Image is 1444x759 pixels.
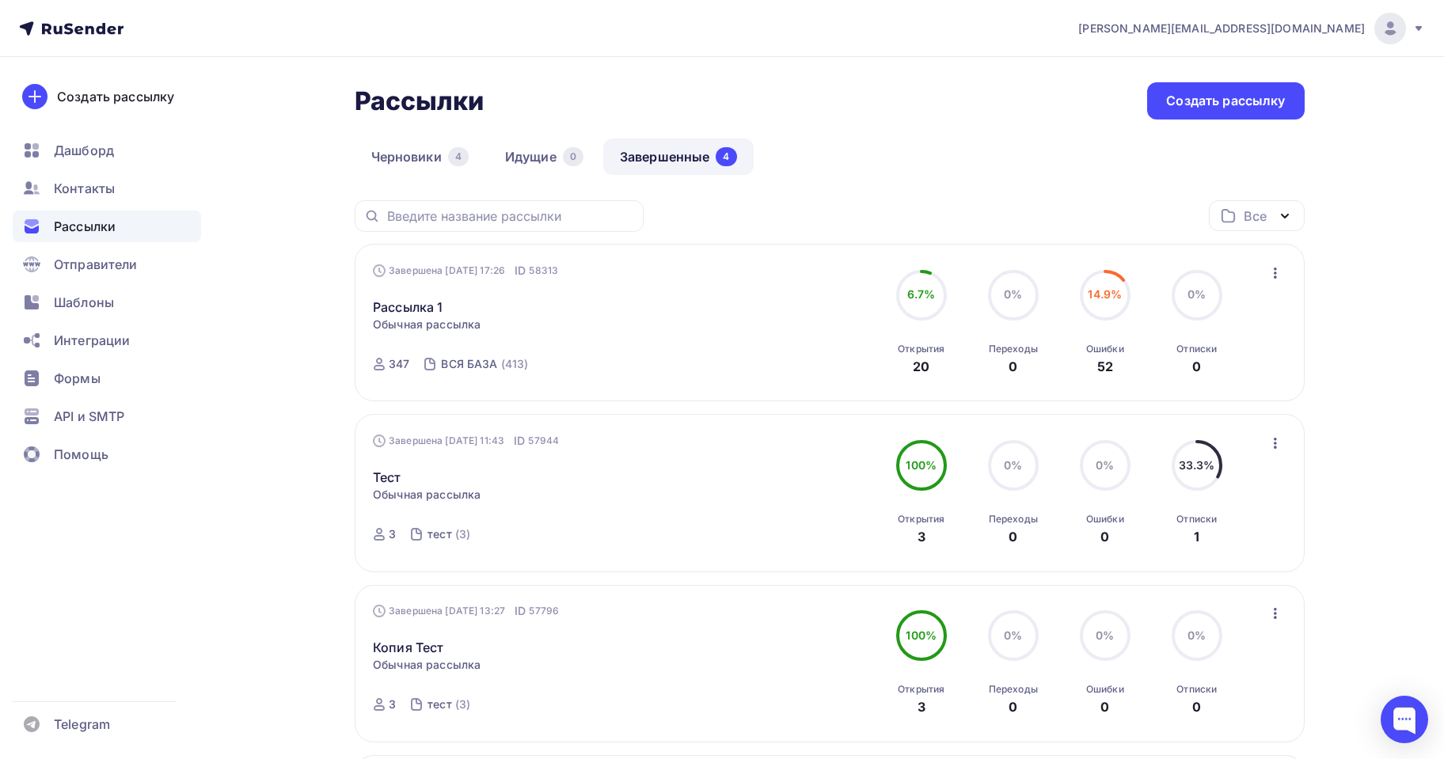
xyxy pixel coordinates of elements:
[1009,527,1017,546] div: 0
[515,263,526,279] span: ID
[448,147,469,166] div: 4
[373,433,559,449] div: Завершена [DATE] 11:43
[898,513,944,526] div: Открытия
[373,638,443,657] a: Копия Тест
[54,179,115,198] span: Контакты
[427,526,452,542] div: тест
[373,263,558,279] div: Завершена [DATE] 17:26
[1176,513,1217,526] div: Отписки
[989,683,1038,696] div: Переходы
[1194,527,1199,546] div: 1
[355,139,485,175] a: Черновики4
[426,692,472,717] a: тест (3)
[13,211,201,242] a: Рассылки
[1086,343,1124,355] div: Ошибки
[1187,628,1206,642] span: 0%
[515,603,526,619] span: ID
[918,697,925,716] div: 3
[389,356,409,372] div: 347
[54,715,110,734] span: Telegram
[13,249,201,280] a: Отправители
[54,445,108,464] span: Помощь
[1187,287,1206,301] span: 0%
[898,343,944,355] div: Открытия
[989,343,1038,355] div: Переходы
[898,683,944,696] div: Открытия
[1096,628,1114,642] span: 0%
[1009,697,1017,716] div: 0
[1004,458,1022,472] span: 0%
[907,287,936,301] span: 6.7%
[1179,458,1215,472] span: 33.3%
[13,287,201,318] a: Шаблоны
[514,433,525,449] span: ID
[389,526,396,542] div: 3
[1166,92,1285,110] div: Создать рассылку
[603,139,754,175] a: Завершенные4
[1004,287,1022,301] span: 0%
[54,141,114,160] span: Дашборд
[1100,527,1109,546] div: 0
[441,356,497,372] div: ВСЯ БАЗА
[1096,458,1114,472] span: 0%
[1086,683,1124,696] div: Ошибки
[455,526,470,542] div: (3)
[528,433,559,449] span: 57944
[373,298,443,317] a: Рассылка 1
[1086,513,1124,526] div: Ошибки
[427,696,452,712] div: тест
[1004,628,1022,642] span: 0%
[906,458,937,472] span: 100%
[529,263,558,279] span: 58313
[1088,287,1122,301] span: 14.9%
[906,628,937,642] span: 100%
[54,255,138,274] span: Отправители
[1078,13,1425,44] a: [PERSON_NAME][EMAIL_ADDRESS][DOMAIN_NAME]
[355,85,484,117] h2: Рассылки
[54,369,101,388] span: Формы
[54,217,116,236] span: Рассылки
[13,362,201,394] a: Формы
[913,357,929,376] div: 20
[54,407,124,426] span: API и SMTP
[373,657,481,673] span: Обычная рассылка
[1009,357,1017,376] div: 0
[389,696,396,712] div: 3
[13,173,201,204] a: Контакты
[57,87,174,106] div: Создать рассылку
[373,468,401,487] a: Тест
[563,147,583,166] div: 0
[373,603,559,619] div: Завершена [DATE] 13:27
[426,522,472,547] a: тест (3)
[387,207,634,225] input: Введите название рассылки
[1192,697,1201,716] div: 0
[373,317,481,332] span: Обычная рассылка
[1097,357,1113,376] div: 52
[13,135,201,166] a: Дашборд
[529,603,559,619] span: 57796
[1078,21,1365,36] span: [PERSON_NAME][EMAIL_ADDRESS][DOMAIN_NAME]
[54,331,130,350] span: Интеграции
[54,293,114,312] span: Шаблоны
[373,487,481,503] span: Обычная рассылка
[1176,683,1217,696] div: Отписки
[1209,200,1305,231] button: Все
[488,139,600,175] a: Идущие0
[1192,357,1201,376] div: 0
[439,351,530,377] a: ВСЯ БАЗА (413)
[989,513,1038,526] div: Переходы
[1176,343,1217,355] div: Отписки
[918,527,925,546] div: 3
[455,696,470,712] div: (3)
[501,356,529,372] div: (413)
[716,147,736,166] div: 4
[1244,207,1266,226] div: Все
[1100,697,1109,716] div: 0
